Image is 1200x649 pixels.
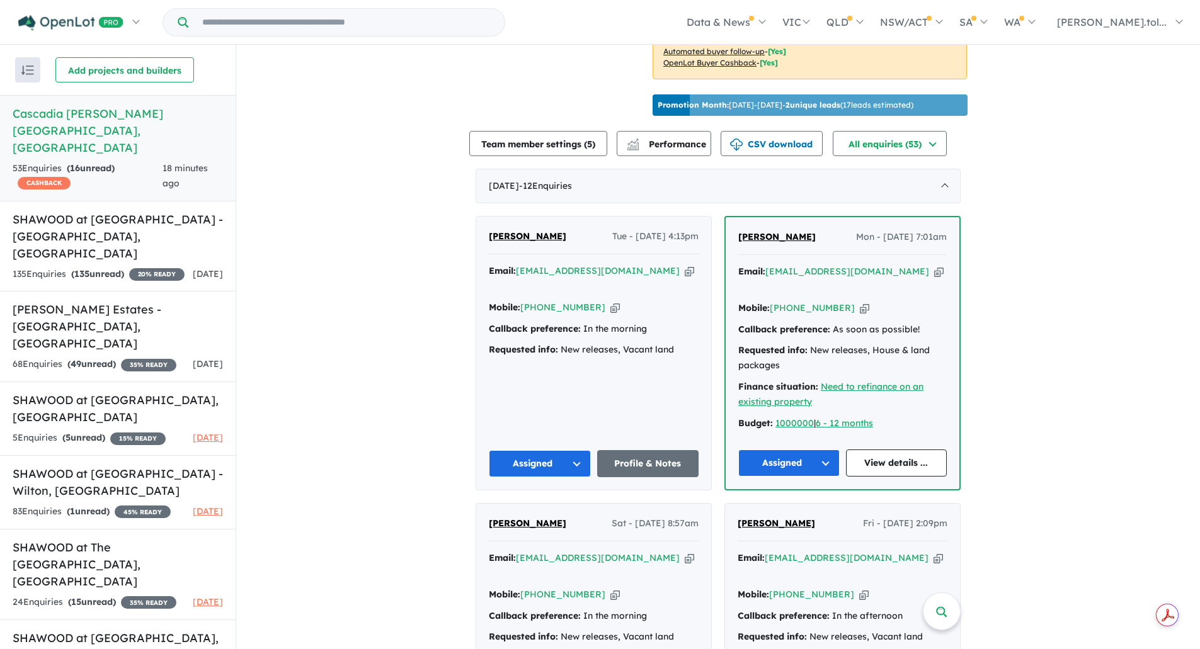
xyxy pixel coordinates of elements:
span: - 12 Enquir ies [519,180,572,191]
strong: Email: [738,266,765,277]
div: In the morning [489,609,699,624]
span: 35 % READY [121,596,176,609]
a: Profile & Notes [597,450,699,477]
strong: Requested info: [489,344,558,355]
a: [PERSON_NAME] [738,516,815,531]
strong: ( unread) [67,162,115,174]
img: download icon [730,138,743,151]
button: Copy [610,588,620,601]
div: [DATE] [476,169,961,204]
div: In the morning [489,322,699,337]
strong: Callback preference: [738,324,830,335]
strong: Mobile: [738,302,770,313]
a: Need to refinance on an existing property [738,381,923,407]
span: [DATE] [193,432,223,443]
strong: Requested info: [738,631,807,642]
a: [PHONE_NUMBER] [520,302,605,313]
span: 5 [587,138,592,150]
button: Team member settings (5) [469,131,607,156]
span: 45 % READY [115,505,171,518]
span: 135 [74,268,89,279]
span: [PERSON_NAME] [489,517,566,529]
strong: ( unread) [71,268,124,279]
div: 135 Enquir ies [13,267,185,282]
span: [Yes] [760,58,778,67]
a: [EMAIL_ADDRESS][DOMAIN_NAME] [516,265,680,276]
span: 1 [70,505,75,517]
span: Sat - [DATE] 8:57am [612,516,699,531]
div: As soon as possible! [738,322,947,337]
strong: Callback preference: [489,323,581,334]
h5: Cascadia [PERSON_NAME][GEOGRAPHIC_DATA] , [GEOGRAPHIC_DATA] [13,105,223,156]
div: In the afternoon [738,609,947,624]
u: 6 - 12 months [816,417,873,429]
strong: ( unread) [67,358,116,370]
strong: Email: [489,552,516,563]
h5: SHAWOOD at [GEOGRAPHIC_DATA] , [GEOGRAPHIC_DATA] [13,392,223,426]
h5: SHAWOOD at [GEOGRAPHIC_DATA] - Wilton , [GEOGRAPHIC_DATA] [13,465,223,499]
b: Promotion Month: [658,100,729,110]
span: 16 [70,162,80,174]
strong: ( unread) [68,596,116,607]
button: Copy [859,588,869,601]
div: | [738,416,947,431]
div: 5 Enquir ies [13,431,166,446]
div: New releases, House & land packages [738,343,947,373]
button: Copy [685,551,694,565]
span: Performance [629,138,706,150]
button: Copy [860,302,869,315]
b: 2 unique leads [786,100,840,110]
u: Automated buyer follow-up [663,47,765,56]
strong: Requested info: [738,344,808,356]
h5: SHAWOOD at [GEOGRAPHIC_DATA] - [GEOGRAPHIC_DATA] , [GEOGRAPHIC_DATA] [13,211,223,262]
button: Copy [934,551,943,565]
h5: SHAWOOD at The [GEOGRAPHIC_DATA] , [GEOGRAPHIC_DATA] [13,539,223,590]
button: Copy [685,264,694,278]
span: [DATE] [193,358,223,370]
a: [PERSON_NAME] [738,230,816,245]
span: [PERSON_NAME] [738,231,816,242]
div: 53 Enquir ies [13,161,163,191]
span: [DATE] [193,505,223,517]
button: Performance [617,131,711,156]
h5: [PERSON_NAME] Estates - [GEOGRAPHIC_DATA] , [GEOGRAPHIC_DATA] [13,301,223,352]
a: [EMAIL_ADDRESS][DOMAIN_NAME] [765,552,929,563]
span: CASHBACK [18,177,71,189]
strong: Requested info: [489,631,558,642]
img: Openlot PRO Logo White [18,15,123,31]
span: [PERSON_NAME] [738,517,815,529]
div: New releases, Vacant land [738,629,947,645]
a: [EMAIL_ADDRESS][DOMAIN_NAME] [765,266,929,277]
span: 18 minutes ago [163,162,208,189]
div: New releases, Vacant land [489,342,699,358]
span: [PERSON_NAME].tol... [1057,16,1167,28]
span: 15 % READY [110,432,166,445]
strong: Mobile: [738,589,769,600]
span: Fri - [DATE] 2:09pm [863,516,947,531]
img: sort.svg [21,65,34,75]
img: bar-chart.svg [627,142,639,150]
strong: Finance situation: [738,381,818,392]
span: Tue - [DATE] 4:13pm [612,229,699,244]
span: 5 [66,432,71,443]
span: 35 % READY [121,359,176,371]
a: [EMAIL_ADDRESS][DOMAIN_NAME] [516,552,680,563]
button: All enquiries (53) [833,131,947,156]
strong: Email: [489,265,516,276]
a: 1000000 [775,417,814,429]
strong: ( unread) [67,505,110,517]
strong: ( unread) [62,432,105,443]
a: View details ... [846,449,947,477]
img: line-chart.svg [627,138,639,145]
button: Copy [610,301,620,314]
div: 68 Enquir ies [13,357,176,372]
span: [Yes] [768,47,786,56]
input: Try estate name, suburb, builder or developer [191,9,502,36]
span: [DATE] [193,268,223,279]
button: CSV download [721,131,823,156]
a: [PERSON_NAME] [489,516,566,531]
button: Assigned [738,449,840,477]
span: 49 [71,358,81,370]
